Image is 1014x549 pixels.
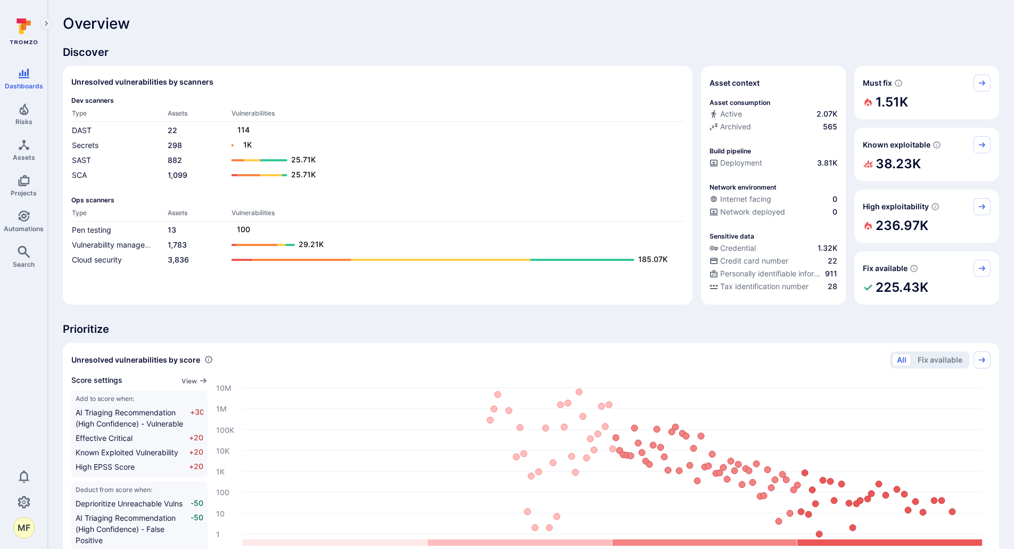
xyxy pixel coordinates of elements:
[710,158,837,168] a: Deployment3.81K
[189,447,203,458] span: +20
[720,109,742,119] span: Active
[43,19,50,28] i: Expand navigation menu
[710,268,823,279] div: Personally identifiable information (PII)
[863,78,892,88] span: Must fix
[13,517,35,538] button: MF
[825,268,837,279] span: 911
[232,224,673,236] a: 100
[710,158,762,168] div: Deployment
[216,487,229,496] text: 100
[854,190,999,243] div: High exploitability
[168,126,177,135] a: 22
[232,154,673,167] a: 25.71K
[190,407,203,429] span: +30
[854,66,999,119] div: Must fix
[76,486,203,494] span: Deduct from score when:
[168,170,187,179] a: 1,099
[720,243,756,253] span: Credential
[291,170,316,179] text: 25.71K
[71,355,200,365] span: Unresolved vulnerabilities by score
[40,17,53,30] button: Expand navigation menu
[76,408,183,428] span: AI Triaging Recommendation (High Confidence) - Vulnerable
[710,183,777,191] p: Network environment
[710,194,837,207] div: Evidence that an asset is internet facing
[168,240,187,249] a: 1,783
[828,256,837,266] span: 22
[76,448,178,457] span: Known Exploited Vulnerability
[710,207,837,217] a: Network deployed0
[5,82,43,90] span: Dashboards
[232,253,673,266] a: 185.07K
[71,109,167,122] th: Type
[182,375,208,386] a: View
[710,256,837,268] div: Evidence indicative of processing credit card numbers
[71,375,122,386] span: Score settings
[710,268,837,279] a: Personally identifiable information (PII)911
[710,243,756,253] div: Credential
[710,281,809,292] div: Tax identification number
[931,202,939,211] svg: EPSS score ≥ 0.7
[720,121,751,132] span: Archived
[71,208,167,222] th: Type
[72,126,92,135] a: DAST
[63,322,999,337] span: Prioritize
[876,215,928,236] h2: 236.97K
[933,141,941,149] svg: Confirmed exploitable by KEV
[76,499,183,508] span: Deprioritize Unreachable Vulns
[876,153,921,175] h2: 38.23K
[231,208,684,222] th: Vulnerabilities
[710,207,785,217] div: Network deployed
[710,243,837,253] a: Credential1.32K
[232,139,673,152] a: 1K
[710,78,760,88] span: Asset context
[237,125,250,134] text: 114
[204,354,213,365] div: Number of vulnerabilities in status 'Open' 'Triaged' and 'In process' grouped by score
[863,140,930,150] span: Known exploitable
[71,196,684,204] span: Ops scanners
[720,281,809,292] span: Tax identification number
[237,225,250,234] text: 100
[832,194,837,204] span: 0
[710,109,837,119] a: Active2.07K
[720,194,771,204] span: Internet facing
[15,118,32,126] span: Risks
[72,240,162,249] a: Vulnerability management
[299,240,324,249] text: 29.21K
[232,124,673,137] a: 114
[828,281,837,292] span: 28
[76,462,135,471] span: High EPSS Score
[216,446,229,455] text: 10K
[63,45,999,60] span: Discover
[818,243,837,253] span: 1.32K
[710,194,837,204] a: Internet facing0
[168,225,176,234] a: 13
[216,529,220,538] text: 1
[710,207,837,219] div: Evidence that the asset is packaged and deployed somewhere
[710,99,770,106] p: Asset consumption
[854,128,999,181] div: Known exploitable
[168,155,182,165] a: 882
[817,158,837,168] span: 3.81K
[894,79,903,87] svg: Risk score >=40 , missed SLA
[71,96,684,104] span: Dev scanners
[720,268,823,279] span: Personally identifiable information (PII)
[720,158,762,168] span: Deployment
[72,255,122,264] a: Cloud security
[216,383,232,392] text: 10M
[167,208,231,222] th: Assets
[710,194,771,204] div: Internet facing
[72,141,98,150] a: Secrets
[216,466,225,476] text: 1K
[710,256,837,266] a: Credit card number22
[710,256,788,266] div: Credit card number
[76,433,133,443] span: Effective Critical
[832,207,837,217] span: 0
[638,255,667,264] text: 185.07K
[13,153,35,161] span: Assets
[190,512,203,546] span: -50
[710,232,754,240] p: Sensitive data
[182,377,208,385] button: View
[710,158,837,170] div: Configured deployment pipeline
[876,92,908,113] h2: 1.51K
[189,432,203,444] span: +20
